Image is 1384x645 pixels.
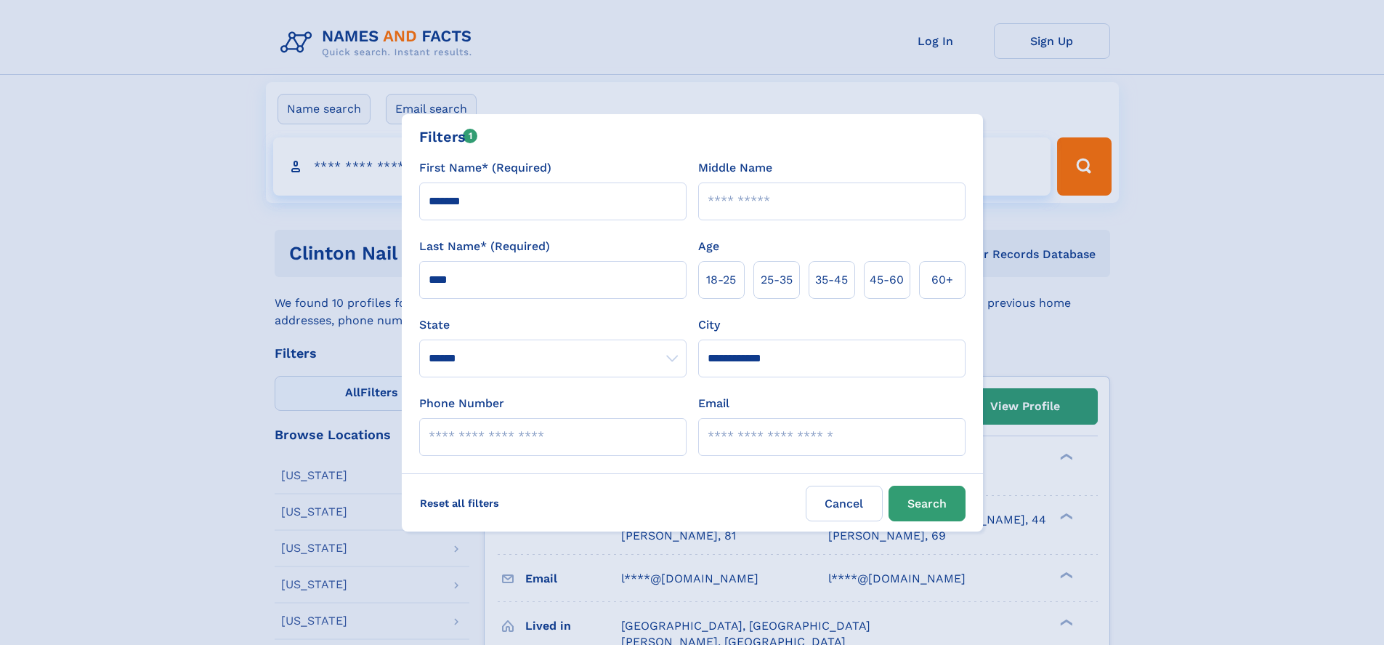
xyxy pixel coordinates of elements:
div: Filters [419,126,478,148]
label: State [419,316,687,334]
label: Age [698,238,719,255]
label: Last Name* (Required) [419,238,550,255]
span: 60+ [931,271,953,289]
label: City [698,316,720,334]
label: Middle Name [698,159,772,177]
label: Phone Number [419,395,504,412]
span: 45‑60 [870,271,904,289]
label: Cancel [806,486,883,521]
label: First Name* (Required) [419,159,551,177]
label: Reset all filters [410,486,509,521]
span: 35‑45 [815,271,848,289]
button: Search [889,486,966,521]
label: Email [698,395,729,412]
span: 25‑35 [761,271,793,289]
span: 18‑25 [706,271,736,289]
